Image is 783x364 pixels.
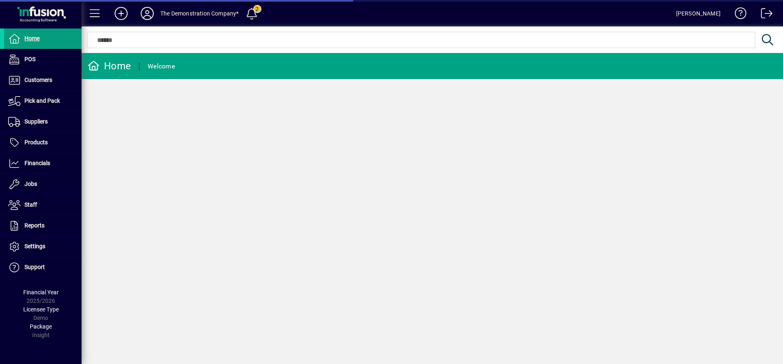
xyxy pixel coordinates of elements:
[4,153,82,174] a: Financials
[88,60,131,73] div: Home
[30,323,52,330] span: Package
[4,132,82,153] a: Products
[24,118,48,125] span: Suppliers
[24,264,45,270] span: Support
[24,35,40,42] span: Home
[24,77,52,83] span: Customers
[24,97,60,104] span: Pick and Pack
[4,70,82,90] a: Customers
[4,49,82,70] a: POS
[160,7,239,20] div: The Demonstration Company*
[24,139,48,146] span: Products
[4,236,82,257] a: Settings
[4,174,82,194] a: Jobs
[24,201,37,208] span: Staff
[23,289,59,296] span: Financial Year
[4,257,82,278] a: Support
[23,306,59,313] span: Licensee Type
[755,2,773,28] a: Logout
[4,112,82,132] a: Suppliers
[24,222,44,229] span: Reports
[4,91,82,111] a: Pick and Pack
[134,6,160,21] button: Profile
[4,216,82,236] a: Reports
[4,195,82,215] a: Staff
[24,243,45,249] span: Settings
[148,60,175,73] div: Welcome
[24,160,50,166] span: Financials
[676,7,721,20] div: [PERSON_NAME]
[108,6,134,21] button: Add
[729,2,747,28] a: Knowledge Base
[24,56,35,62] span: POS
[24,181,37,187] span: Jobs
